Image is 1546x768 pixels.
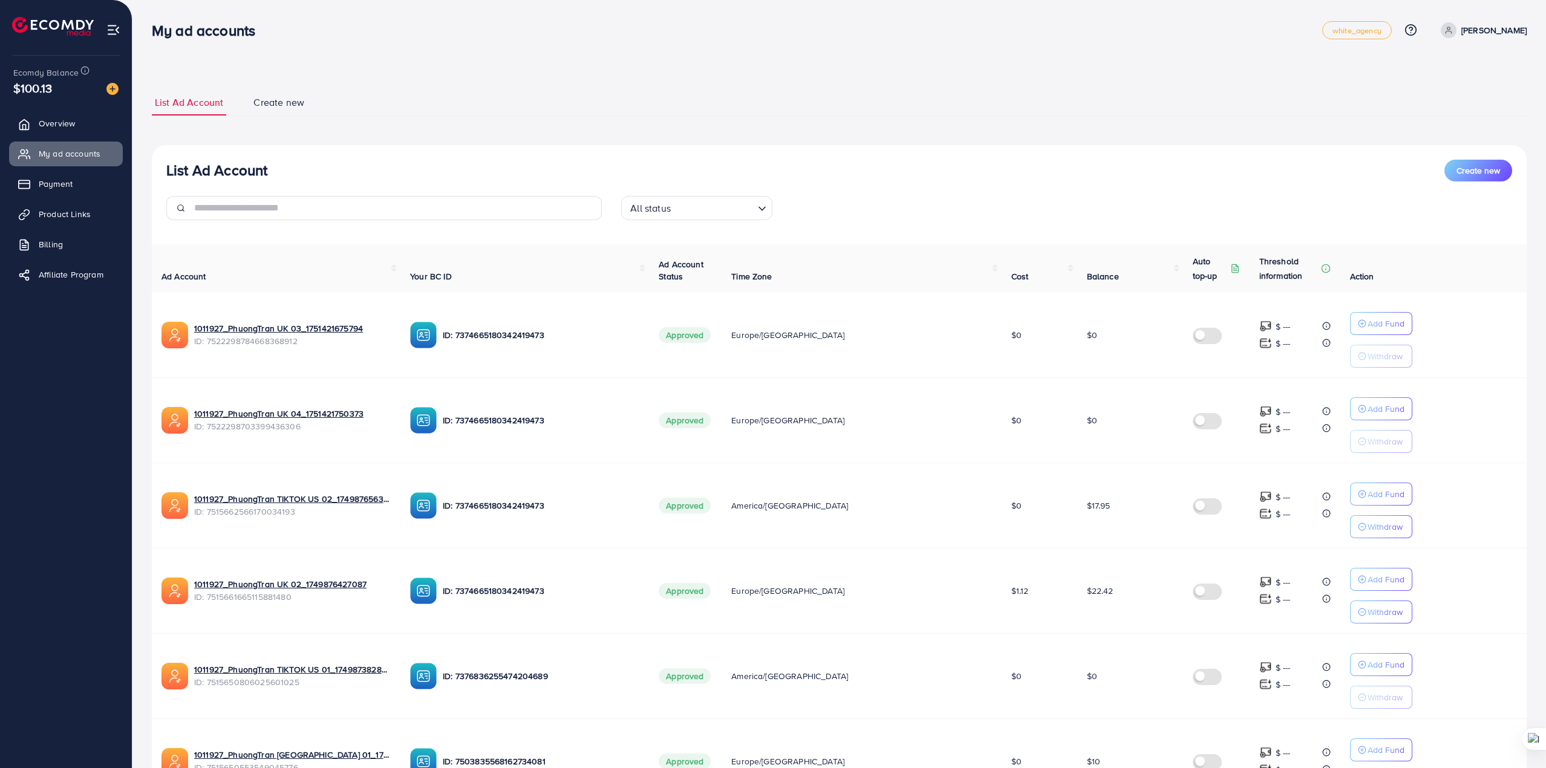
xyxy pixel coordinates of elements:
[731,500,848,512] span: America/[GEOGRAPHIC_DATA]
[1350,568,1412,591] button: Add Fund
[13,79,52,97] span: $100.13
[1276,319,1291,334] p: $ ---
[1259,507,1272,520] img: top-up amount
[1350,738,1412,761] button: Add Fund
[194,493,391,518] div: <span class='underline'>1011927_PhuongTran TIKTOK US 02_1749876563912</span></br>7515662566170034193
[1276,677,1291,692] p: $ ---
[1350,312,1412,335] button: Add Fund
[1368,519,1403,534] p: Withdraw
[161,270,206,282] span: Ad Account
[106,23,120,37] img: menu
[1368,743,1404,757] p: Add Fund
[1368,572,1404,587] p: Add Fund
[1259,422,1272,435] img: top-up amount
[731,670,848,682] span: America/[GEOGRAPHIC_DATA]
[443,669,639,683] p: ID: 7376836255474204689
[1087,270,1119,282] span: Balance
[194,663,391,675] a: 1011927_PhuongTran TIKTOK US 01_1749873828056
[9,262,123,287] a: Affiliate Program
[731,755,844,767] span: Europe/[GEOGRAPHIC_DATA]
[1368,316,1404,331] p: Add Fund
[161,578,188,604] img: ic-ads-acc.e4c84228.svg
[1456,164,1500,177] span: Create new
[194,493,391,505] a: 1011927_PhuongTran TIKTOK US 02_1749876563912
[1011,329,1022,341] span: $0
[1495,714,1537,759] iframe: Chat
[443,498,639,513] p: ID: 7374665180342419473
[659,327,711,343] span: Approved
[253,96,304,109] span: Create new
[1276,575,1291,590] p: $ ---
[659,498,711,513] span: Approved
[1350,483,1412,506] button: Add Fund
[194,408,391,420] a: 1011927_PhuongTran UK 04_1751421750373
[194,322,391,334] a: 1011927_PhuongTran UK 03_1751421675794
[1350,397,1412,420] button: Add Fund
[410,407,437,434] img: ic-ba-acc.ded83a64.svg
[194,676,391,688] span: ID: 7515650806025601025
[39,148,100,160] span: My ad accounts
[1350,270,1374,282] span: Action
[443,413,639,428] p: ID: 7374665180342419473
[410,663,437,689] img: ic-ba-acc.ded83a64.svg
[1368,349,1403,363] p: Withdraw
[1087,585,1114,597] span: $22.42
[1368,402,1404,416] p: Add Fund
[410,322,437,348] img: ic-ba-acc.ded83a64.svg
[9,232,123,256] a: Billing
[194,578,391,590] a: 1011927_PhuongTran UK 02_1749876427087
[1350,345,1412,368] button: Withdraw
[194,578,391,603] div: <span class='underline'>1011927_PhuongTran UK 02_1749876427087</span></br>7515661665115881480
[1276,336,1291,351] p: $ ---
[9,142,123,166] a: My ad accounts
[194,663,391,688] div: <span class='underline'>1011927_PhuongTran TIKTOK US 01_1749873828056</span></br>7515650806025601025
[1322,21,1392,39] a: white_agency
[1259,337,1272,350] img: top-up amount
[1436,22,1527,38] a: [PERSON_NAME]
[194,335,391,347] span: ID: 7522298784668368912
[410,270,452,282] span: Your BC ID
[39,238,63,250] span: Billing
[1350,430,1412,453] button: Withdraw
[1368,690,1403,705] p: Withdraw
[194,420,391,432] span: ID: 7522298703399436306
[194,749,391,761] a: 1011927_PhuongTran [GEOGRAPHIC_DATA] 01_1749873767691
[1259,576,1272,588] img: top-up amount
[161,407,188,434] img: ic-ads-acc.e4c84228.svg
[155,96,223,109] span: List Ad Account
[1259,490,1272,503] img: top-up amount
[106,83,119,95] img: image
[194,591,391,603] span: ID: 7515661665115881480
[659,412,711,428] span: Approved
[1087,414,1097,426] span: $0
[443,328,639,342] p: ID: 7374665180342419473
[659,583,711,599] span: Approved
[161,492,188,519] img: ic-ads-acc.e4c84228.svg
[674,197,753,217] input: Search for option
[1011,500,1022,512] span: $0
[1259,746,1272,759] img: top-up amount
[1011,755,1022,767] span: $0
[628,200,673,217] span: All status
[1011,670,1022,682] span: $0
[1276,660,1291,675] p: $ ---
[731,270,772,282] span: Time Zone
[659,668,711,684] span: Approved
[1011,414,1022,426] span: $0
[39,268,103,281] span: Affiliate Program
[1368,487,1404,501] p: Add Fund
[1276,421,1291,436] p: $ ---
[1087,329,1097,341] span: $0
[1444,160,1512,181] button: Create new
[166,161,267,179] h3: List Ad Account
[1011,585,1029,597] span: $1.12
[1461,23,1527,37] p: [PERSON_NAME]
[731,329,844,341] span: Europe/[GEOGRAPHIC_DATA]
[194,322,391,347] div: <span class='underline'>1011927_PhuongTran UK 03_1751421675794</span></br>7522298784668368912
[1087,755,1100,767] span: $10
[1332,27,1381,34] span: white_agency
[1259,678,1272,691] img: top-up amount
[152,22,265,39] h3: My ad accounts
[194,506,391,518] span: ID: 7515662566170034193
[1350,600,1412,623] button: Withdraw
